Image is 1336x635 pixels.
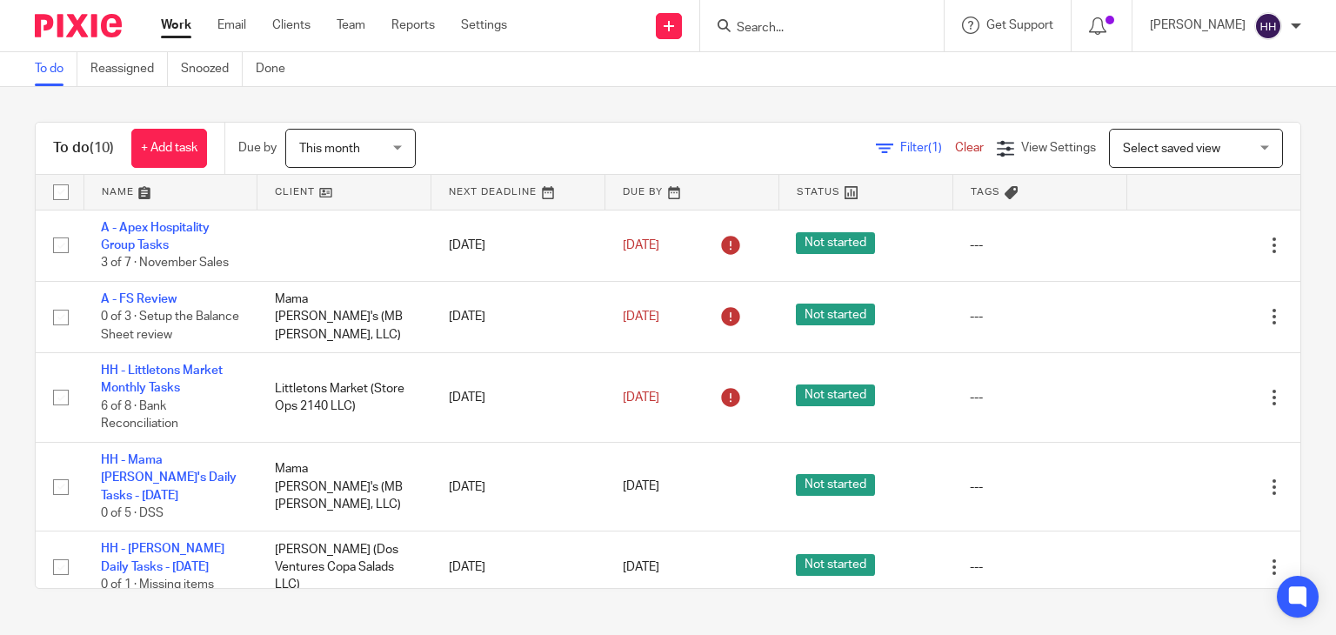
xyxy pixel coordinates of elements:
[299,143,360,155] span: This month
[101,257,229,269] span: 3 of 7 · November Sales
[131,129,207,168] a: + Add task
[35,52,77,86] a: To do
[1123,143,1220,155] span: Select saved view
[431,281,605,352] td: [DATE]
[101,364,223,394] a: HH - Littletons Market Monthly Tasks
[161,17,191,34] a: Work
[35,14,122,37] img: Pixie
[101,543,224,572] a: HH - [PERSON_NAME] Daily Tasks - [DATE]
[337,17,365,34] a: Team
[238,139,277,157] p: Due by
[970,558,1109,576] div: ---
[90,52,168,86] a: Reassigned
[970,478,1109,496] div: ---
[796,384,875,406] span: Not started
[986,19,1053,31] span: Get Support
[101,400,178,431] span: 6 of 8 · Bank Reconciliation
[623,239,659,251] span: [DATE]
[1150,17,1246,34] p: [PERSON_NAME]
[1254,12,1282,40] img: svg%3E
[101,507,164,519] span: 0 of 5 · DSS
[955,142,984,154] a: Clear
[796,554,875,576] span: Not started
[623,311,659,323] span: [DATE]
[257,353,431,443] td: Littletons Market (Store Ops 2140 LLC)
[928,142,942,154] span: (1)
[970,308,1109,325] div: ---
[796,474,875,496] span: Not started
[90,141,114,155] span: (10)
[431,210,605,281] td: [DATE]
[101,293,177,305] a: A - FS Review
[101,578,214,591] span: 0 of 1 · Missing items
[181,52,243,86] a: Snoozed
[623,391,659,404] span: [DATE]
[970,237,1109,254] div: ---
[101,311,239,341] span: 0 of 3 · Setup the Balance Sheet review
[53,139,114,157] h1: To do
[257,531,431,603] td: [PERSON_NAME] (Dos Ventures Copa Salads LLC)
[256,52,298,86] a: Done
[431,442,605,531] td: [DATE]
[217,17,246,34] a: Email
[796,232,875,254] span: Not started
[101,454,237,502] a: HH - Mama [PERSON_NAME]'s Daily Tasks - [DATE]
[900,142,955,154] span: Filter
[1021,142,1096,154] span: View Settings
[971,187,1000,197] span: Tags
[257,281,431,352] td: Mama [PERSON_NAME]'s (MB [PERSON_NAME], LLC)
[431,353,605,443] td: [DATE]
[735,21,892,37] input: Search
[431,531,605,603] td: [DATE]
[623,481,659,493] span: [DATE]
[257,442,431,531] td: Mama [PERSON_NAME]'s (MB [PERSON_NAME], LLC)
[796,304,875,325] span: Not started
[623,561,659,573] span: [DATE]
[391,17,435,34] a: Reports
[101,222,210,251] a: A - Apex Hospitality Group Tasks
[461,17,507,34] a: Settings
[970,389,1109,406] div: ---
[272,17,311,34] a: Clients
